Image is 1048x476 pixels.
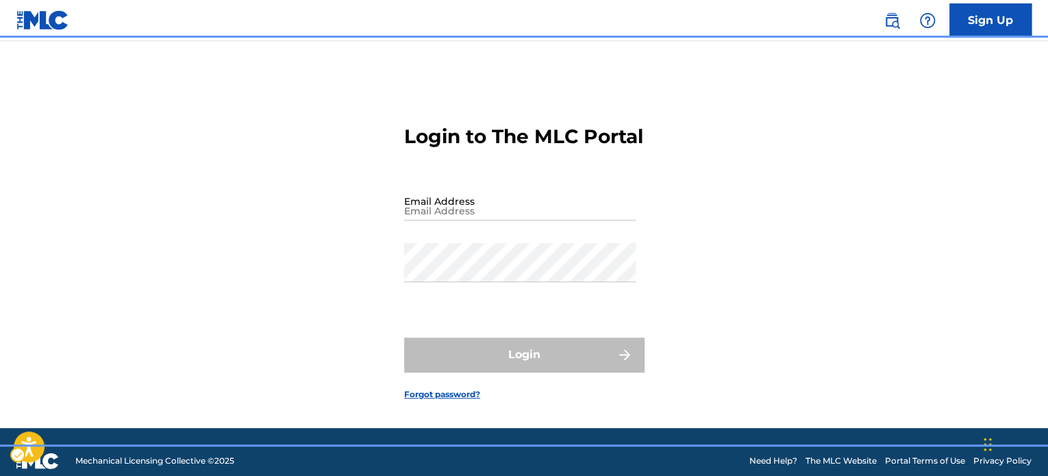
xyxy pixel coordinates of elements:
[749,455,797,467] a: Need Help?
[16,453,59,469] img: logo
[404,388,480,401] a: Forgot password?
[980,410,1048,476] div: Chat Widget
[75,455,234,467] span: Mechanical Licensing Collective © 2025
[404,181,636,221] input: Email Address
[404,243,636,282] input: Password
[806,455,877,467] a: The MLC Website
[984,424,992,465] div: Drag
[16,10,69,30] img: MLC Logo
[884,12,900,29] img: search
[885,455,965,467] a: Portal Terms of Use
[404,125,643,149] h3: Login to The MLC Portal
[919,12,936,29] img: help
[973,455,1032,467] a: Privacy Policy
[949,3,1032,38] a: Sign Up
[980,410,1048,476] iframe: Hubspot Iframe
